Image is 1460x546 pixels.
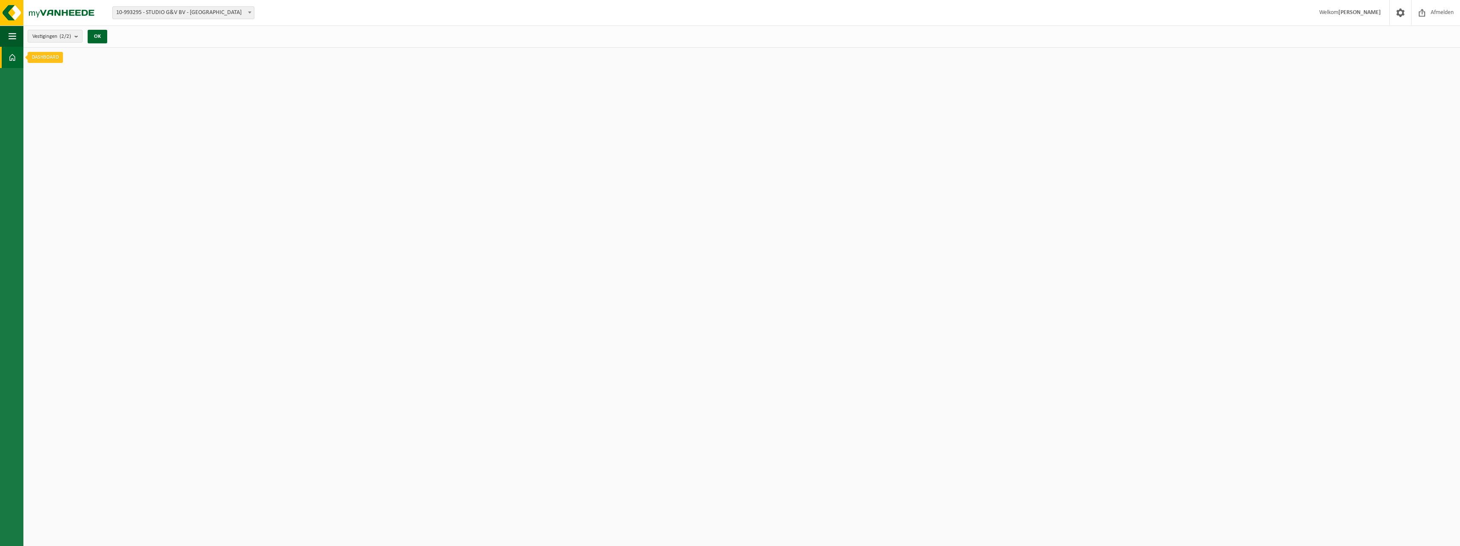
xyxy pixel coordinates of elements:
count: (2/2) [60,34,71,39]
span: Vestigingen [32,30,71,43]
button: OK [88,30,107,43]
span: 10-993295 - STUDIO G&V BV - KORTRIJK [112,6,254,19]
button: Vestigingen(2/2) [28,30,83,43]
span: 10-993295 - STUDIO G&V BV - KORTRIJK [113,7,254,19]
strong: [PERSON_NAME] [1338,9,1381,16]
